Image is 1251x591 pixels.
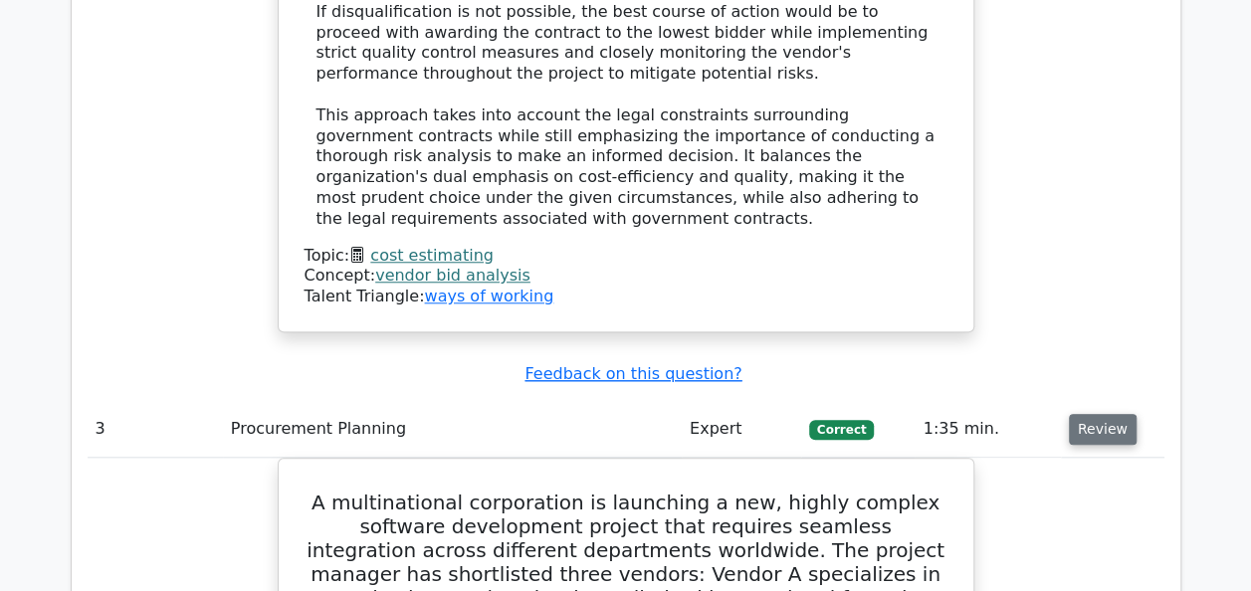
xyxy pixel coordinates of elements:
[1069,414,1137,445] button: Review
[915,401,1060,458] td: 1:35 min.
[305,266,947,287] div: Concept:
[305,246,947,267] div: Topic:
[370,246,494,265] a: cost estimating
[375,266,530,285] a: vendor bid analysis
[682,401,801,458] td: Expert
[424,287,553,305] a: ways of working
[809,420,874,440] span: Correct
[223,401,682,458] td: Procurement Planning
[88,401,223,458] td: 3
[524,364,741,383] a: Feedback on this question?
[305,246,947,307] div: Talent Triangle:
